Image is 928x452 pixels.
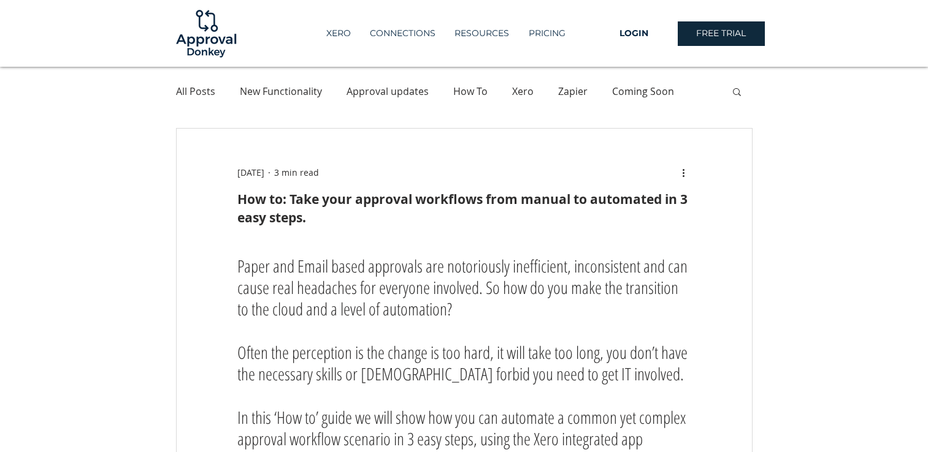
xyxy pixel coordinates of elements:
[512,85,534,98] a: Xero
[453,85,488,98] a: How To
[237,341,691,385] span: Often the perception is the change is too hard, it will take too long, you don’t have the necessa...
[347,85,429,98] a: Approval updates
[301,23,591,43] nav: Site
[445,23,518,43] div: RESOURCES
[523,23,572,43] p: PRICING
[677,165,691,179] button: More actions
[364,23,442,43] p: CONNECTIONS
[174,67,719,116] nav: Blog
[619,28,648,40] span: LOGIN
[274,167,319,178] span: 3 min read
[360,23,445,43] a: CONNECTIONS
[678,21,765,46] a: FREE TRIAL
[448,23,515,43] p: RESOURCES
[612,85,674,98] a: Coming Soon
[316,23,360,43] a: XERO
[237,167,264,178] span: Oct 2, 2018
[731,86,743,96] div: Search
[173,1,239,67] img: Logo-01.png
[320,23,357,43] p: XERO
[237,190,691,227] h1: How to: Take your approval workflows from manual to automated in 3 easy steps.
[176,85,215,98] a: All Posts
[240,85,322,98] a: New Functionality
[558,85,588,98] a: Zapier
[591,21,678,46] a: LOGIN
[518,23,575,43] a: PRICING
[696,28,746,40] span: FREE TRIAL
[237,254,691,320] span: Paper and Email based approvals are notoriously inefficient, inconsistent and can cause real head...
